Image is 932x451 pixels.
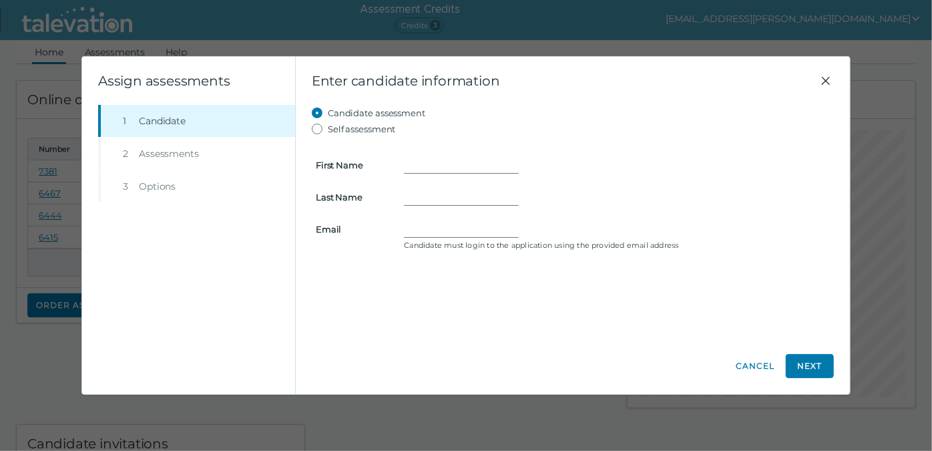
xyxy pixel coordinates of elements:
label: Last Name [308,192,396,202]
label: Email [308,224,396,235]
button: Cancel [735,354,775,378]
button: Next [786,354,834,378]
span: Candidate [139,114,186,128]
clr-wizard-title: Assign assessments [98,73,230,89]
div: 1 [123,114,134,128]
button: Close [818,73,834,89]
clr-control-helper: Candidate must login to the application using the provided email address [404,240,830,251]
span: Enter candidate information [312,73,818,89]
label: First Name [308,160,396,170]
label: Self assessment [328,121,396,137]
nav: Wizard steps [98,105,295,202]
button: 1Candidate [101,105,295,137]
label: Candidate assessment [328,105,425,121]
